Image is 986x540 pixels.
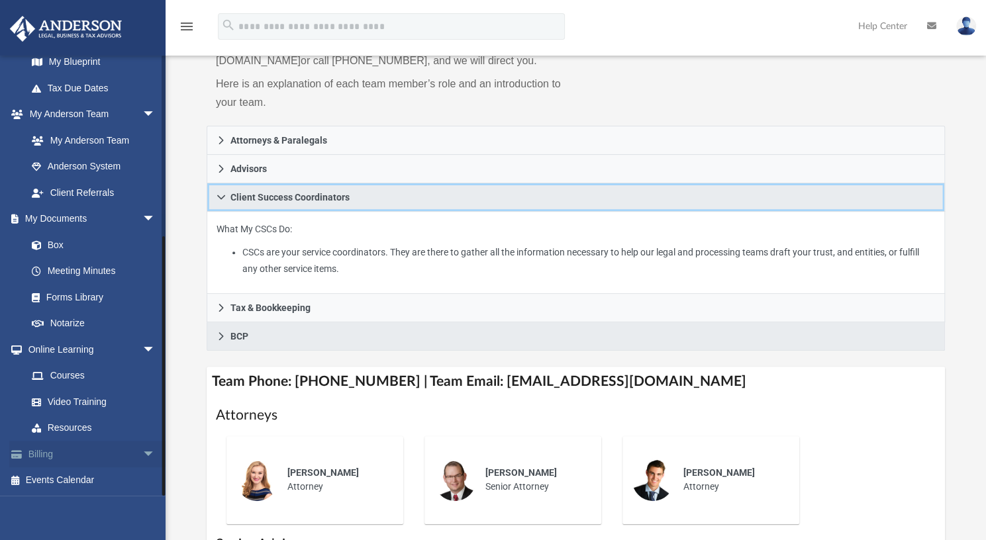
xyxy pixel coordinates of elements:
[19,75,175,101] a: Tax Due Dates
[230,164,267,173] span: Advisors
[207,155,945,183] a: Advisors
[207,294,945,322] a: Tax & Bookkeeping
[19,179,169,206] a: Client Referrals
[207,322,945,351] a: BCP
[434,459,476,501] img: thumbnail
[236,459,278,501] img: thumbnail
[19,363,169,389] a: Courses
[230,193,350,202] span: Client Success Coordinators
[287,467,359,478] span: [PERSON_NAME]
[19,49,169,75] a: My Blueprint
[217,221,935,277] p: What My CSCs Do:
[9,441,175,467] a: Billingarrow_drop_down
[956,17,976,36] img: User Pic
[9,336,169,363] a: Online Learningarrow_drop_down
[207,367,945,396] h4: Team Phone: [PHONE_NUMBER] | Team Email: [EMAIL_ADDRESS][DOMAIN_NAME]
[19,232,162,258] a: Box
[6,16,126,42] img: Anderson Advisors Platinum Portal
[19,415,169,441] a: Resources
[216,75,567,112] p: Here is an explanation of each team member’s role and an introduction to your team.
[242,244,935,277] li: CSCs are your service coordinators. They are there to gather all the information necessary to hel...
[221,18,236,32] i: search
[683,467,755,478] span: [PERSON_NAME]
[179,25,195,34] a: menu
[207,183,945,212] a: Client Success Coordinators
[632,459,674,501] img: thumbnail
[230,332,248,341] span: BCP
[485,467,557,478] span: [PERSON_NAME]
[19,284,162,310] a: Forms Library
[674,457,790,503] div: Attorney
[230,303,311,312] span: Tax & Bookkeeping
[19,310,169,337] a: Notarize
[19,154,169,180] a: Anderson System
[216,406,936,425] h1: Attorneys
[179,19,195,34] i: menu
[19,388,162,415] a: Video Training
[142,336,169,363] span: arrow_drop_down
[207,126,945,155] a: Attorneys & Paralegals
[19,127,162,154] a: My Anderson Team
[9,206,169,232] a: My Documentsarrow_drop_down
[9,467,175,494] a: Events Calendar
[9,101,169,128] a: My Anderson Teamarrow_drop_down
[207,212,945,294] div: Client Success Coordinators
[476,457,592,503] div: Senior Attorney
[19,258,169,285] a: Meeting Minutes
[142,206,169,233] span: arrow_drop_down
[142,101,169,128] span: arrow_drop_down
[142,441,169,468] span: arrow_drop_down
[230,136,327,145] span: Attorneys & Paralegals
[278,457,394,503] div: Attorney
